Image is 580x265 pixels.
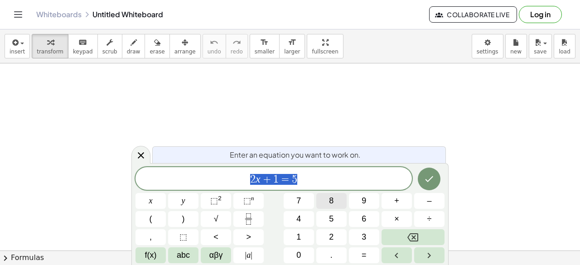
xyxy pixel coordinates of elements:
span: draw [127,48,140,55]
button: 9 [349,193,379,209]
button: keyboardkeypad [68,34,98,58]
span: scrub [102,48,117,55]
button: Greater than [233,229,264,245]
button: 0 [284,247,314,263]
span: transform [37,48,63,55]
button: ) [168,211,198,227]
button: Right arrow [414,247,445,263]
span: redo [231,48,243,55]
button: Square root [201,211,231,227]
sup: 2 [218,195,222,202]
button: load [554,34,575,58]
var: x [256,173,261,185]
span: keypad [73,48,93,55]
button: Backspace [382,229,445,245]
button: format_sizesmaller [250,34,280,58]
button: Less than [201,229,231,245]
span: ÷ [427,213,432,225]
span: > [246,231,251,243]
span: abc [177,249,190,261]
span: 5 [329,213,333,225]
span: insert [10,48,25,55]
span: αβγ [209,249,223,261]
button: Greek alphabet [201,247,231,263]
button: ( [135,211,166,227]
span: + [394,195,399,207]
button: settings [472,34,503,58]
span: = [279,174,292,185]
button: Absolute value [233,247,264,263]
button: save [529,34,552,58]
span: ⬚ [179,231,187,243]
span: – [427,195,431,207]
span: ( [150,213,152,225]
span: 1 [273,174,279,185]
button: new [505,34,527,58]
button: Squared [201,193,231,209]
button: transform [32,34,68,58]
i: format_size [288,37,296,48]
button: draw [122,34,145,58]
button: 2 [316,229,347,245]
button: Minus [414,193,445,209]
button: insert [5,34,30,58]
span: a [245,249,252,261]
button: Collaborate Live [429,6,517,23]
span: = [362,249,367,261]
button: , [135,229,166,245]
button: 7 [284,193,314,209]
span: smaller [255,48,275,55]
button: arrange [169,34,201,58]
span: settings [477,48,498,55]
button: Superscript [233,193,264,209]
button: undoundo [203,34,226,58]
span: . [330,249,333,261]
span: + [261,174,274,185]
span: < [213,231,218,243]
button: . [316,247,347,263]
button: 3 [349,229,379,245]
span: , [150,231,152,243]
button: Plus [382,193,412,209]
sup: n [251,195,254,202]
button: Fraction [233,211,264,227]
span: 3 [362,231,366,243]
span: save [534,48,546,55]
span: 2 [250,174,256,185]
button: Functions [135,247,166,263]
button: Times [382,211,412,227]
span: fullscreen [312,48,338,55]
span: load [559,48,570,55]
span: undo [208,48,221,55]
span: larger [284,48,300,55]
span: 1 [296,231,301,243]
button: Equals [349,247,379,263]
span: 4 [296,213,301,225]
span: Collaborate Live [437,10,509,19]
span: arrange [174,48,196,55]
span: 0 [296,249,301,261]
button: y [168,193,198,209]
i: keyboard [78,37,87,48]
button: 5 [316,211,347,227]
button: 6 [349,211,379,227]
span: erase [150,48,164,55]
span: 8 [329,195,333,207]
span: 6 [362,213,366,225]
button: 8 [316,193,347,209]
span: | [251,251,252,260]
i: format_size [260,37,269,48]
button: Alphabet [168,247,198,263]
span: | [245,251,247,260]
button: redoredo [226,34,248,58]
span: ⬚ [210,196,218,205]
button: scrub [97,34,122,58]
span: y [182,195,185,207]
span: ⬚ [243,196,251,205]
span: x [149,195,153,207]
span: f(x) [145,249,157,261]
i: undo [210,37,218,48]
span: × [394,213,399,225]
button: 4 [284,211,314,227]
button: x [135,193,166,209]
